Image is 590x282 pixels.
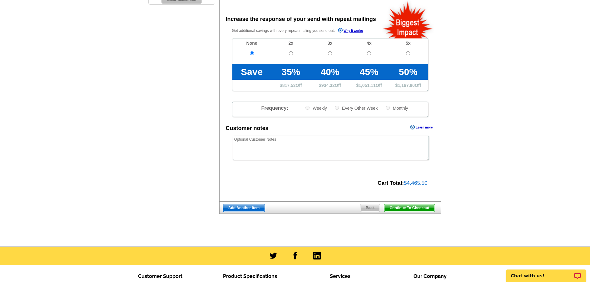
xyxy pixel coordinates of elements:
[350,38,389,48] td: 4x
[389,38,428,48] td: 5x
[398,83,415,88] span: 1,167.90
[261,105,288,111] span: Frequency:
[310,64,350,80] td: 40%
[223,273,277,279] span: Product Specifications
[305,106,310,110] input: Weekly
[359,83,376,88] span: 1,051.11
[385,105,408,111] label: Monthly
[271,64,310,80] td: 35%
[360,204,380,212] a: Back
[414,273,447,279] span: Our Company
[360,204,380,212] span: Back
[389,64,428,80] td: 50%
[138,273,182,279] span: Customer Support
[271,80,310,91] td: $ Off
[271,38,310,48] td: 2x
[378,180,404,186] strong: Cart Total:
[334,105,378,111] label: Every Other Week
[384,204,434,212] span: Continue To Checkout
[310,80,350,91] td: $ Off
[389,80,428,91] td: $ Off
[321,83,335,88] span: 934.32
[502,262,590,282] iframe: LiveChat chat widget
[350,80,389,91] td: $ Off
[386,106,390,110] input: Monthly
[310,38,350,48] td: 3x
[305,105,327,111] label: Weekly
[232,38,271,48] td: None
[404,180,428,186] span: $4,465.50
[335,106,339,110] input: Every Other Week
[282,83,296,88] span: 817.53
[350,64,389,80] td: 45%
[232,27,376,34] p: Get additional savings with every repeat mailing you send out.
[226,124,269,133] div: Customer notes
[223,204,265,212] a: Add Another Item
[410,125,433,130] a: Learn more
[223,204,265,212] span: Add Another Item
[226,15,376,23] div: Increase the response of your send with repeat mailings
[232,64,271,80] td: Save
[330,273,350,279] span: Services
[338,28,363,34] a: Why it works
